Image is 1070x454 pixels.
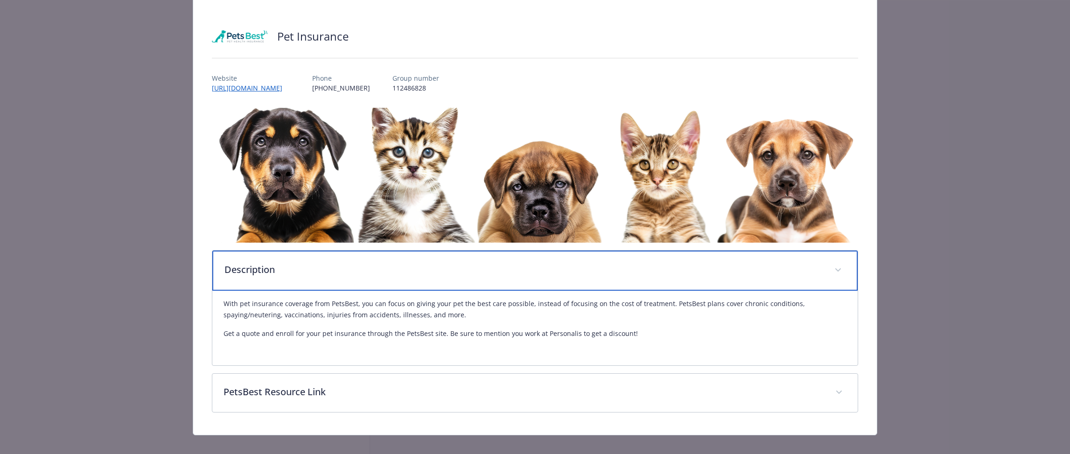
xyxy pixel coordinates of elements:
[212,251,858,291] div: Description
[224,298,847,321] p: With pet insurance coverage from PetsBest, you can focus on giving your pet the best care possibl...
[212,291,858,365] div: Description
[212,22,268,50] img: Pets Best Insurance Services
[277,28,349,44] h2: Pet Insurance
[224,385,825,399] p: PetsBest Resource Link
[312,83,370,93] p: [PHONE_NUMBER]
[212,84,290,92] a: [URL][DOMAIN_NAME]
[212,374,858,412] div: PetsBest Resource Link
[392,83,439,93] p: 112486828
[312,73,370,83] p: Phone
[212,73,290,83] p: Website
[224,263,824,277] p: Description
[392,73,439,83] p: Group number
[212,108,859,243] img: banner
[224,328,847,339] p: Get a quote and enroll for your pet insurance through the PetsBest site. Be sure to mention you w...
